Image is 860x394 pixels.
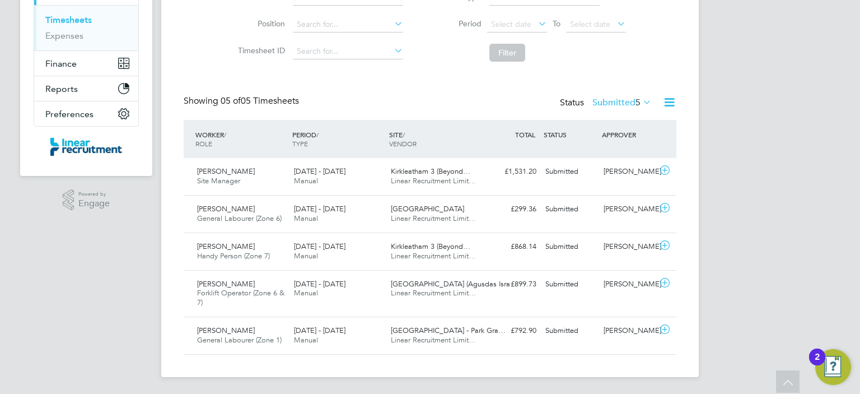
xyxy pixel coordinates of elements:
span: General Labourer (Zone 6) [197,214,282,223]
div: Submitted [541,238,599,256]
span: 05 Timesheets [221,95,299,106]
span: Linear Recruitment Limit… [391,176,476,186]
input: Search for... [293,44,403,59]
div: Submitted [541,322,599,340]
span: [DATE] - [DATE] [294,166,345,176]
div: PERIOD [289,124,386,154]
div: £299.36 [483,200,541,219]
span: Linear Recruitment Limit… [391,251,476,261]
div: Status [560,95,654,111]
span: [DATE] - [DATE] [294,326,345,335]
label: Timesheet ID [235,45,285,55]
div: £899.73 [483,275,541,294]
span: Handy Person (Zone 7) [197,251,270,261]
button: Filter [489,44,525,62]
div: STATUS [541,124,599,145]
label: Position [235,18,285,29]
label: Submitted [592,97,652,108]
div: [PERSON_NAME] [599,238,657,256]
a: Go to home page [34,138,139,156]
div: £792.90 [483,322,541,340]
button: Preferences [34,101,138,126]
div: Showing [184,95,301,107]
div: Timesheets [34,5,138,50]
span: Select date [570,19,610,29]
div: Submitted [541,200,599,219]
label: Period [431,18,482,29]
span: Powered by [78,189,110,199]
div: £868.14 [483,238,541,256]
span: [DATE] - [DATE] [294,204,345,214]
span: [GEOGRAPHIC_DATA] [391,204,464,214]
a: Powered byEngage [63,189,110,211]
img: linearrecruitment-logo-retina.png [50,138,122,156]
span: Preferences [45,109,94,119]
span: Site Manager [197,176,240,186]
span: Finance [45,58,77,69]
button: Reports [34,76,138,101]
span: / [316,130,319,139]
span: To [549,16,564,31]
span: VENDOR [389,139,417,148]
span: Manual [294,335,318,345]
span: Forklift Operator (Zone 6 & 7) [197,288,284,307]
span: Manual [294,288,318,298]
span: [GEOGRAPHIC_DATA] - Park Gra… [391,326,506,335]
span: Kirkleatham 3 (Beyond… [391,242,470,251]
span: [PERSON_NAME] [197,279,255,289]
span: / [403,130,405,139]
span: 5 [635,97,641,108]
a: Expenses [45,30,83,41]
span: Linear Recruitment Limit… [391,214,476,223]
div: [PERSON_NAME] [599,322,657,340]
button: Finance [34,51,138,76]
span: [PERSON_NAME] [197,242,255,251]
a: Timesheets [45,15,92,25]
input: Search for... [293,17,403,33]
span: ROLE [195,139,212,148]
span: Manual [294,214,318,223]
span: [PERSON_NAME] [197,204,255,214]
span: Reports [45,84,78,94]
div: [PERSON_NAME] [599,200,657,219]
span: 05 of [221,95,241,106]
span: [DATE] - [DATE] [294,279,345,289]
div: 2 [815,357,820,372]
div: Submitted [541,163,599,181]
span: TYPE [292,139,308,148]
span: TOTAL [515,130,535,139]
span: Manual [294,176,318,186]
span: [DATE] - [DATE] [294,242,345,251]
span: [PERSON_NAME] [197,326,255,335]
div: APPROVER [599,124,657,145]
span: Manual [294,251,318,261]
span: [GEOGRAPHIC_DATA] (Agusdas Isra… [391,279,517,289]
span: [PERSON_NAME] [197,166,255,176]
span: Kirkleatham 3 (Beyond… [391,166,470,176]
div: [PERSON_NAME] [599,275,657,294]
button: Open Resource Center, 2 new notifications [815,349,851,385]
div: £1,531.20 [483,163,541,181]
span: / [224,130,226,139]
span: Select date [491,19,531,29]
div: Submitted [541,275,599,294]
span: Engage [78,199,110,208]
span: General Labourer (Zone 1) [197,335,282,345]
span: Linear Recruitment Limit… [391,288,476,298]
div: WORKER [193,124,289,154]
span: Linear Recruitment Limit… [391,335,476,345]
div: [PERSON_NAME] [599,163,657,181]
div: SITE [386,124,483,154]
